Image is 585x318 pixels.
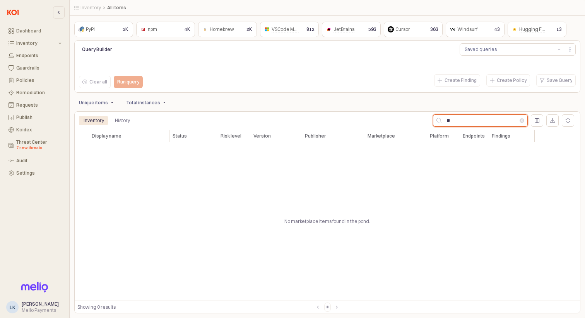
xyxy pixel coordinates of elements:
[253,133,271,139] span: Version
[325,303,330,311] input: Page
[16,127,62,133] div: Koidex
[446,22,505,37] div: Windsurf43
[123,26,128,33] p: 5K
[4,137,66,154] button: Threat Center
[492,133,510,139] span: Findings
[460,44,554,55] button: Saved queries
[4,124,66,135] button: Koidex
[82,46,182,53] p: Query Builder
[22,301,59,307] span: [PERSON_NAME]
[16,115,62,120] div: Publish
[368,26,376,33] p: 593
[368,133,395,139] span: Marketplace
[4,87,66,98] button: Remediation
[384,22,443,37] div: Cursor363
[430,26,438,33] p: 363
[519,26,550,32] span: Hugging Face
[185,26,190,33] p: 4K
[4,63,66,73] button: Guardrails
[497,77,527,83] p: Create Policy
[305,133,326,139] span: Publisher
[4,100,66,111] button: Requests
[16,158,62,163] div: Audit
[246,26,252,33] p: 2K
[16,65,62,71] div: Guardrails
[4,50,66,61] button: Endpoints
[4,112,66,123] button: Publish
[554,44,564,55] button: Show suggestions
[16,90,62,95] div: Remediation
[10,303,15,311] div: LK
[430,133,449,139] span: Platform
[86,26,95,33] div: PyPI
[136,22,195,37] div: npm4K
[457,26,477,33] div: Windsurf
[16,170,62,176] div: Settings
[89,79,107,85] p: Clear all
[148,26,157,33] div: npm
[260,22,319,37] div: VSCode Marketplace812
[16,28,62,34] div: Dashboard
[79,99,108,106] p: Unique items
[547,77,572,83] p: Save Query
[163,99,166,107] p: -
[322,22,381,37] div: JetBrains593
[79,59,576,74] iframe: QueryBuildingItay
[79,76,111,88] button: Clear all
[306,26,315,33] p: 812
[79,116,109,125] div: Inventory
[74,142,580,301] div: No marketplace items found in the pond.
[74,301,580,313] div: Table toolbar
[221,133,241,139] span: Risk level
[74,5,412,11] nav: Breadcrumbs
[556,26,562,33] p: 13
[92,133,121,139] span: Display name
[536,74,576,87] button: Save Query
[74,22,133,37] div: PyPI5K
[395,26,410,33] div: Cursor
[127,99,160,106] p: Total instances
[16,145,62,151] div: 7 new threats
[4,75,66,86] button: Policies
[465,46,497,53] div: Saved queries
[210,26,234,33] div: Homebrew
[508,22,566,37] div: Hugging Face13
[173,133,187,139] span: Status
[16,78,62,83] div: Policies
[463,133,485,139] span: Endpoints
[272,26,317,32] span: VSCode Marketplace
[4,38,66,49] button: Inventory
[84,116,104,125] div: Inventory
[486,74,530,87] button: Create Policy
[4,155,66,166] button: Audit
[16,102,62,108] div: Requests
[16,41,57,46] div: Inventory
[22,307,59,313] div: Melio Payments
[114,76,143,88] button: Run query
[434,74,480,87] button: Create Finding
[16,53,62,58] div: Endpoints
[6,301,19,313] button: LK
[334,26,354,32] span: JetBrains
[198,22,257,37] div: Homebrew2K
[117,79,139,85] p: Run query
[115,116,130,125] div: History
[110,116,135,125] div: History
[494,26,500,33] p: 43
[564,43,576,56] button: Menu
[445,77,477,83] p: Create Finding
[77,303,310,311] div: Showing 0 results
[4,168,66,179] button: Settings
[111,99,114,107] p: -
[16,139,62,151] div: Threat Center
[520,118,524,123] button: Clear
[4,26,66,36] button: Dashboard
